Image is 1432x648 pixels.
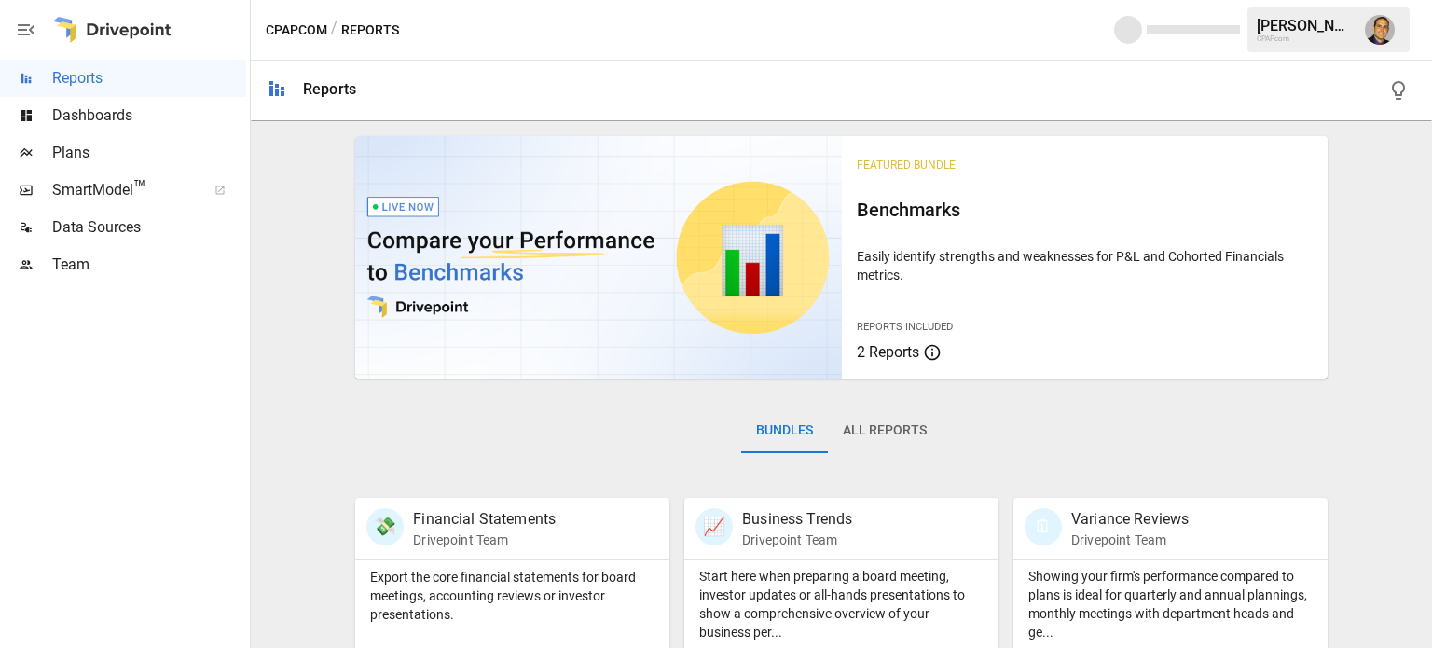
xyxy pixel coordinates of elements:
[52,254,246,276] span: Team
[1071,508,1189,531] p: Variance Reviews
[303,80,356,98] div: Reports
[857,343,919,361] span: 2 Reports
[857,247,1313,284] p: Easily identify strengths and weaknesses for P&L and Cohorted Financials metrics.
[828,408,942,453] button: All Reports
[1071,531,1189,549] p: Drivepoint Team
[133,176,146,200] span: ™
[370,568,654,624] p: Export the core financial statements for board meetings, accounting reviews or investor presentat...
[742,508,852,531] p: Business Trends
[1354,4,1406,56] button: Tom Gatto
[1257,17,1354,34] div: [PERSON_NAME]
[331,19,337,42] div: /
[413,508,556,531] p: Financial Statements
[857,321,953,333] span: Reports Included
[695,508,733,545] div: 📈
[1025,508,1062,545] div: 🗓
[741,408,828,453] button: Bundles
[355,136,841,379] img: video thumbnail
[366,508,404,545] div: 💸
[52,216,246,239] span: Data Sources
[1365,15,1395,45] img: Tom Gatto
[699,567,984,641] p: Start here when preparing a board meeting, investor updates or all-hands presentations to show a ...
[413,531,556,549] p: Drivepoint Team
[857,195,1313,225] h6: Benchmarks
[1028,567,1313,641] p: Showing your firm's performance compared to plans is ideal for quarterly and annual plannings, mo...
[266,19,327,42] button: CPAPcom
[857,159,956,172] span: Featured Bundle
[1257,34,1354,43] div: CPAPcom
[742,531,852,549] p: Drivepoint Team
[52,142,246,164] span: Plans
[52,67,246,90] span: Reports
[52,179,194,201] span: SmartModel
[52,104,246,127] span: Dashboards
